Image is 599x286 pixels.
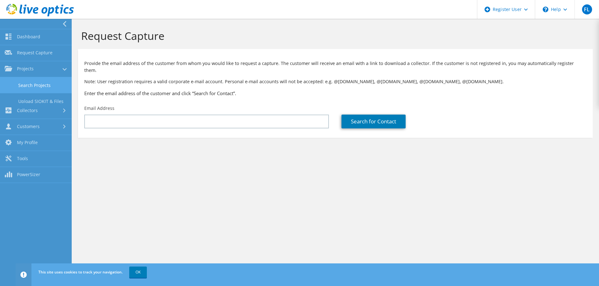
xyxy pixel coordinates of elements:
h3: Enter the email address of the customer and click “Search for Contact”. [84,90,586,97]
a: Search for Contact [341,115,406,128]
span: FL [582,4,592,14]
h1: Request Capture [81,29,586,42]
label: Email Address [84,105,114,111]
svg: \n [543,7,548,12]
a: OK [129,267,147,278]
span: This site uses cookies to track your navigation. [38,269,123,275]
p: Provide the email address of the customer from whom you would like to request a capture. The cust... [84,60,586,74]
p: Note: User registration requires a valid corporate e-mail account. Personal e-mail accounts will ... [84,78,586,85]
